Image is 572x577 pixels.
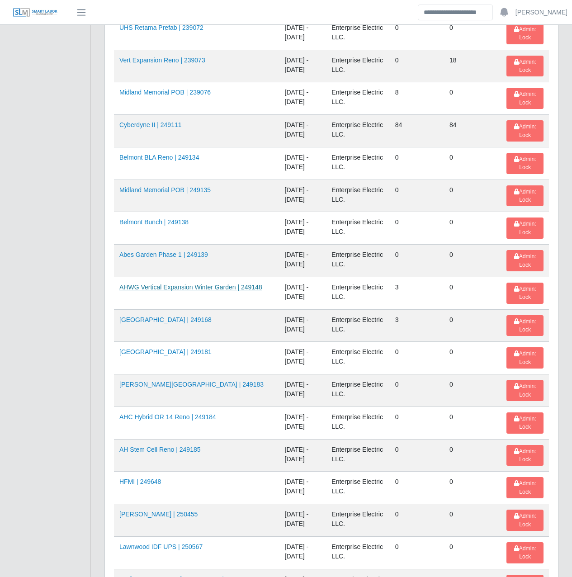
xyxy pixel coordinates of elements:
[514,189,536,203] span: Admin: Lock
[514,448,536,463] span: Admin: Lock
[418,5,493,20] input: Search
[390,245,444,277] td: 0
[119,284,262,291] a: AHWG Vertical Expansion Winter Garden | 249148
[326,374,389,407] td: Enterprise Electric LLC.
[514,318,536,333] span: Admin: Lock
[119,348,212,355] a: [GEOGRAPHIC_DATA] | 249181
[390,82,444,115] td: 8
[119,446,201,453] a: AH Stem Cell Reno | 249185
[444,147,501,180] td: 0
[506,380,544,401] button: Admin: Lock
[514,156,536,170] span: Admin: Lock
[326,407,389,439] td: Enterprise Electric LLC.
[119,381,264,388] a: [PERSON_NAME][GEOGRAPHIC_DATA] | 249183
[444,536,501,569] td: 0
[444,115,501,147] td: 84
[444,309,501,342] td: 0
[390,212,444,245] td: 0
[119,57,205,64] a: Vert Expansion Reno | 239073
[279,115,326,147] td: [DATE] - [DATE]
[506,445,544,466] button: Admin: Lock
[326,439,389,472] td: Enterprise Electric LLC.
[514,513,536,527] span: Admin: Lock
[514,59,536,73] span: Admin: Lock
[279,407,326,439] td: [DATE] - [DATE]
[390,504,444,537] td: 0
[279,147,326,180] td: [DATE] - [DATE]
[390,536,444,569] td: 0
[514,91,536,105] span: Admin: Lock
[119,186,211,194] a: Midland Memorial POB | 249135
[390,309,444,342] td: 3
[13,8,58,18] img: SLM Logo
[326,180,389,212] td: Enterprise Electric LLC.
[326,472,389,504] td: Enterprise Electric LLC.
[119,413,216,421] a: AHC Hybrid OR 14 Reno | 249184
[514,383,536,397] span: Admin: Lock
[119,543,203,550] a: Lawnwood IDF UPS | 250567
[444,439,501,472] td: 0
[514,26,536,41] span: Admin: Lock
[279,309,326,342] td: [DATE] - [DATE]
[506,185,544,207] button: Admin: Lock
[390,17,444,50] td: 0
[119,154,199,161] a: Belmont BLA Reno | 249134
[506,283,544,304] button: Admin: Lock
[515,8,567,17] a: [PERSON_NAME]
[279,82,326,115] td: [DATE] - [DATE]
[444,277,501,309] td: 0
[390,50,444,82] td: 0
[514,221,536,235] span: Admin: Lock
[326,309,389,342] td: Enterprise Electric LLC.
[326,504,389,537] td: Enterprise Electric LLC.
[506,56,544,77] button: Admin: Lock
[444,374,501,407] td: 0
[444,342,501,374] td: 0
[119,24,203,31] a: UHS Retama Prefab | 239072
[506,250,544,271] button: Admin: Lock
[119,511,198,518] a: [PERSON_NAME] | 250455
[506,88,544,109] button: Admin: Lock
[444,212,501,245] td: 0
[514,253,536,268] span: Admin: Lock
[279,439,326,472] td: [DATE] - [DATE]
[506,218,544,239] button: Admin: Lock
[444,180,501,212] td: 0
[119,218,189,226] a: Belmont Bunch | 249138
[506,477,544,498] button: Admin: Lock
[279,180,326,212] td: [DATE] - [DATE]
[390,180,444,212] td: 0
[506,153,544,174] button: Admin: Lock
[326,147,389,180] td: Enterprise Electric LLC.
[506,315,544,336] button: Admin: Lock
[444,50,501,82] td: 18
[326,115,389,147] td: Enterprise Electric LLC.
[390,374,444,407] td: 0
[390,439,444,472] td: 0
[326,245,389,277] td: Enterprise Electric LLC.
[119,251,208,258] a: Abes Garden Phase 1 | 249139
[326,50,389,82] td: Enterprise Electric LLC.
[326,17,389,50] td: Enterprise Electric LLC.
[514,416,536,430] span: Admin: Lock
[279,504,326,537] td: [DATE] - [DATE]
[506,542,544,563] button: Admin: Lock
[444,407,501,439] td: 0
[279,50,326,82] td: [DATE] - [DATE]
[279,17,326,50] td: [DATE] - [DATE]
[506,347,544,369] button: Admin: Lock
[444,472,501,504] td: 0
[444,504,501,537] td: 0
[279,277,326,309] td: [DATE] - [DATE]
[506,510,544,531] button: Admin: Lock
[390,115,444,147] td: 84
[444,17,501,50] td: 0
[506,412,544,434] button: Admin: Lock
[326,342,389,374] td: Enterprise Electric LLC.
[119,316,212,323] a: [GEOGRAPHIC_DATA] | 249168
[444,245,501,277] td: 0
[279,245,326,277] td: [DATE] - [DATE]
[514,480,536,495] span: Admin: Lock
[326,82,389,115] td: Enterprise Electric LLC.
[390,277,444,309] td: 3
